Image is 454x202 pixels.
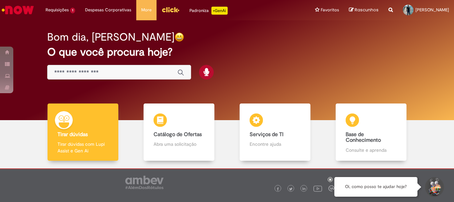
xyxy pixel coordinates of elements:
img: click_logo_yellow_360x200.png [162,5,179,15]
span: Despesas Corporativas [85,7,131,13]
button: Iniciar Conversa de Suporte [424,177,444,197]
span: More [141,7,152,13]
h2: Bom dia, [PERSON_NAME] [47,31,174,43]
img: happy-face.png [174,32,184,42]
p: Encontre ajuda [250,141,300,147]
img: logo_footer_facebook.png [276,187,280,191]
div: Padroniza [189,7,228,15]
span: Favoritos [321,7,339,13]
a: Rascunhos [349,7,379,13]
b: Catálogo de Ofertas [154,131,202,138]
span: [PERSON_NAME] [415,7,449,13]
b: Base de Conhecimento [346,131,381,144]
img: ServiceNow [1,3,35,17]
a: Tirar dúvidas Tirar dúvidas com Lupi Assist e Gen Ai [35,103,131,161]
p: Abra uma solicitação [154,141,204,147]
div: Oi, como posso te ajudar hoje? [334,177,417,197]
img: logo_footer_youtube.png [313,184,322,193]
a: Catálogo de Ofertas Abra uma solicitação [131,103,227,161]
p: +GenAi [211,7,228,15]
img: logo_footer_workplace.png [328,185,334,191]
h2: O que você procura hoje? [47,46,407,58]
p: Consulte e aprenda [346,147,396,153]
img: logo_footer_twitter.png [289,187,292,191]
span: Rascunhos [355,7,379,13]
b: Tirar dúvidas [57,131,88,138]
p: Tirar dúvidas com Lupi Assist e Gen Ai [57,141,108,154]
a: Base de Conhecimento Consulte e aprenda [323,103,419,161]
img: logo_footer_ambev_rotulo_gray.png [125,176,164,189]
a: Serviços de TI Encontre ajuda [227,103,323,161]
span: Requisições [46,7,69,13]
span: 1 [70,8,75,13]
img: logo_footer_linkedin.png [302,187,306,191]
b: Serviços de TI [250,131,284,138]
